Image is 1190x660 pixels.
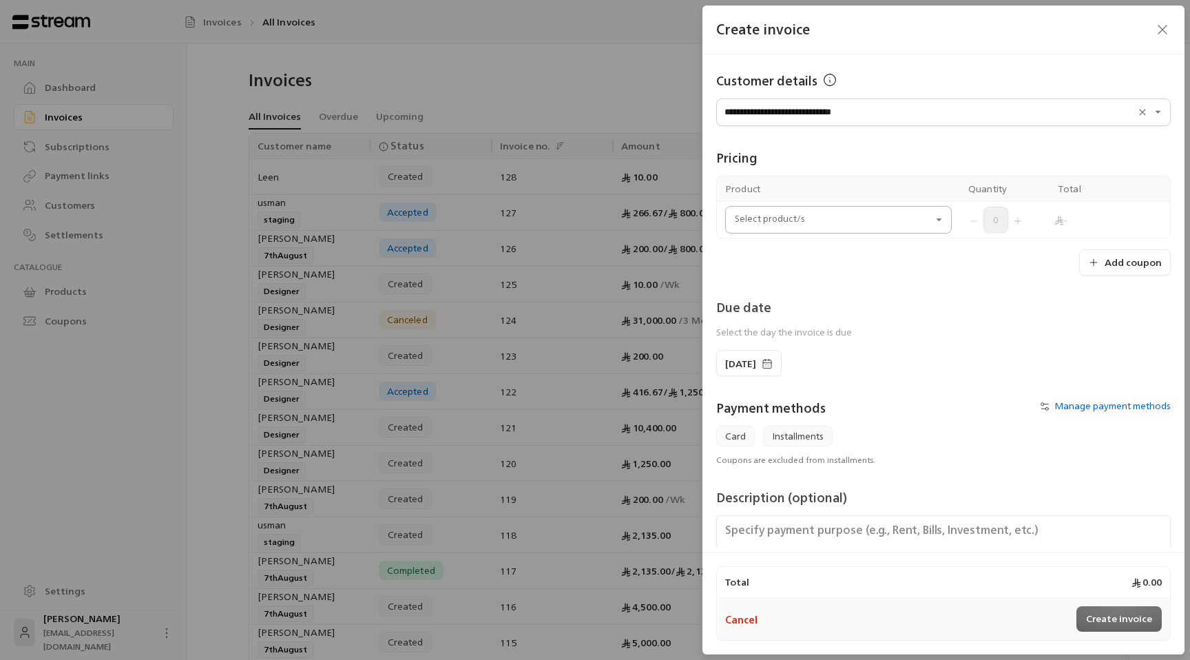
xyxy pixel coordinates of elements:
button: Open [931,212,948,228]
div: Due date [716,298,852,317]
span: [DATE] [725,357,756,371]
th: Product [717,176,960,202]
th: Total [1050,176,1139,202]
span: Total [725,575,749,589]
span: Manage payment methods [1054,397,1171,414]
span: Card [716,426,755,446]
span: Customer details [716,71,817,90]
span: Installments [763,426,833,446]
button: Cancel [725,613,758,627]
button: Open [1150,104,1167,121]
button: Clear [1134,104,1151,121]
span: Payment methods [716,397,826,419]
span: 0.00 [1131,575,1162,589]
span: Description (optional) [716,486,847,508]
span: 0 [983,207,1008,233]
th: Quantity [960,176,1050,202]
span: Select the day the invoice is due [716,323,852,340]
td: - [1050,202,1139,238]
div: Coupons are excluded from installments. [709,455,1178,466]
table: Selected Products [716,176,1171,238]
button: Add coupon [1079,249,1171,276]
div: Pricing [716,148,1171,167]
span: Create invoice [716,17,810,41]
